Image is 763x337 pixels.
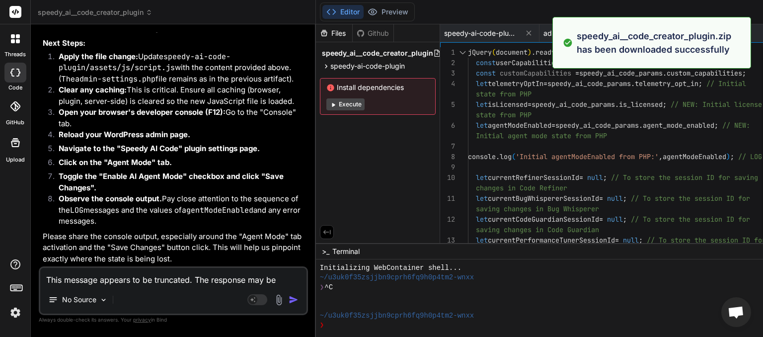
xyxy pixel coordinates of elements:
[476,69,496,78] span: const
[43,231,306,265] p: Please share the console output, especially around the "Agent Mode" tab activation and the "Save ...
[456,47,469,58] div: Click to collapse the range.
[324,283,333,292] span: ^C
[59,130,190,139] strong: Reload your WordPress admin page.
[496,58,559,67] span: userCapabilities
[70,205,83,215] code: LOG
[579,69,663,78] span: speedy_ai_code_params
[59,85,127,94] strong: Clear any caching:
[488,215,599,224] span: currentCodeGuardianSessionId
[440,68,455,79] div: 3
[623,236,639,245] span: null
[440,58,455,68] div: 2
[714,121,718,130] span: ;
[7,304,24,321] img: settings
[663,69,667,78] span: .
[476,58,496,67] span: const
[623,194,627,203] span: ;
[516,152,659,161] span: 'Initial agentModeEnabled from PHP:'
[330,61,405,71] span: speedy-ai-code-plugin
[51,84,306,107] li: This is critical. Ensure all caching (browser, plugin, server-side) is cleared so the new JavaScr...
[563,29,573,56] img: alert
[476,131,607,140] span: Initial agent mode state from PHP
[555,121,639,130] span: speedy_ai_code_params
[488,173,579,182] span: currentRefinerSessionId
[59,194,162,203] strong: Observe the console output.
[488,100,528,109] span: isLicensed
[476,79,488,88] span: let
[643,121,714,130] span: agent_mode_enabled
[38,7,153,17] span: speedy_ai__code_creator_plugin
[535,48,555,57] span: ready
[721,297,751,327] a: Open chat
[659,152,663,161] span: ,
[364,5,412,19] button: Preview
[607,194,623,203] span: null
[440,214,455,225] div: 12
[579,173,583,182] span: =
[528,100,532,109] span: =
[587,173,603,182] span: null
[6,156,25,164] label: Upload
[476,173,488,182] span: let
[639,121,643,130] span: .
[551,121,555,130] span: =
[742,69,746,78] span: ;
[599,194,603,203] span: =
[698,79,702,88] span: ;
[440,193,455,204] div: 11
[726,152,730,161] span: )
[615,236,619,245] span: =
[615,100,619,109] span: .
[39,315,308,325] p: Always double-check its answers. Your in Bind
[51,107,306,129] li: Go to the "Console" tab.
[43,38,85,48] strong: Next Steps:
[322,247,329,256] span: >_
[476,194,488,203] span: let
[444,28,519,38] span: speedy-ai-code-plugin.php
[639,236,643,245] span: ;
[59,52,230,73] code: speedy-ai-code-plugin/assets/js/script.js
[468,152,496,161] span: console
[273,294,285,306] img: attachment
[440,79,455,89] div: 4
[59,171,284,192] strong: Toggle the "Enable AI Agent Mode" checkbox and click "Save Changes".
[51,193,306,227] li: Pay close attention to the sequence of the messages and the values of and any error messages.
[6,118,24,127] label: GitHub
[99,296,108,304] img: Pick Models
[476,204,599,213] span: saving changes in Bug Whisperer
[476,183,567,192] span: changes in Code Refiner
[59,52,138,61] strong: Apply the file change:
[316,28,352,38] div: Files
[667,69,742,78] span: custom_capabilities
[635,79,698,88] span: telemetry_opt_in
[320,283,325,292] span: ❯
[603,173,607,182] span: ;
[663,100,667,109] span: ;
[671,100,762,109] span: // NEW: Initial license
[500,152,512,161] span: log
[488,79,543,88] span: telemetryOptIn
[619,100,663,109] span: is_licensed
[326,83,429,92] span: Install dependencies
[59,107,226,117] strong: Open your browser's developer console (F12):
[496,48,528,57] span: document
[440,120,455,131] div: 6
[706,79,746,88] span: // Initial
[631,215,750,224] span: // To store the session ID for
[326,98,365,110] button: Execute
[663,152,726,161] span: agentModeEnabled
[488,194,599,203] span: currentBugWhispererSessionId
[440,235,455,246] div: 13
[4,50,26,59] label: threads
[496,152,500,161] span: .
[62,295,96,305] p: No Source
[353,28,393,38] div: Github
[440,172,455,183] div: 10
[488,236,615,245] span: currentPerformanceTunerSessionId
[476,236,488,245] span: let
[532,100,615,109] span: speedy_ai_code_params
[500,69,571,78] span: customCapabilities
[492,48,496,57] span: (
[320,311,474,321] span: ~/u3uk0f35zsjjbn9cprh6fq9h0p4tm2-wnxx
[320,321,325,330] span: ❯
